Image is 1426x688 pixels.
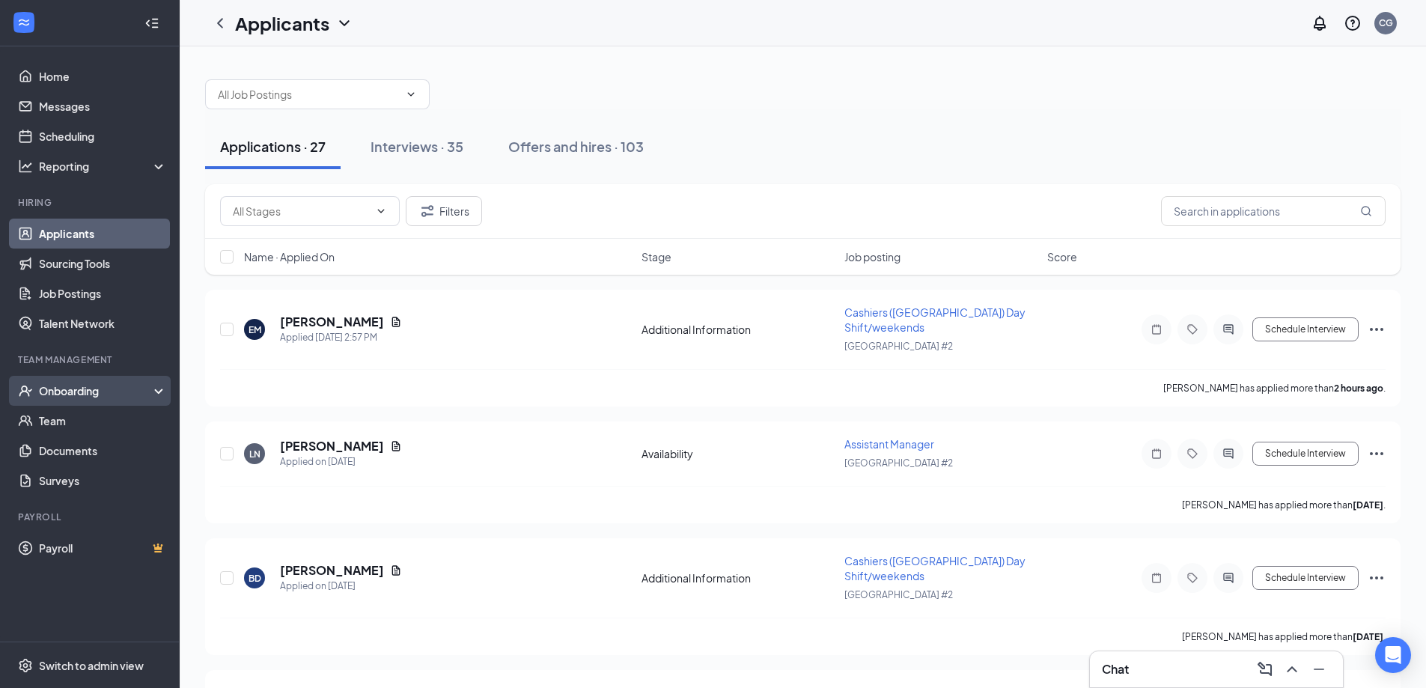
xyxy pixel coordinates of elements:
div: Additional Information [642,322,835,337]
span: [GEOGRAPHIC_DATA] #2 [844,341,953,352]
button: Schedule Interview [1252,442,1359,466]
span: Cashiers ([GEOGRAPHIC_DATA]) Day Shift/weekends [844,554,1026,582]
a: Documents [39,436,167,466]
span: Stage [642,249,671,264]
a: Home [39,61,167,91]
div: Payroll [18,511,164,523]
p: [PERSON_NAME] has applied more than . [1182,630,1386,643]
div: EM [249,323,261,336]
span: Assistant Manager [844,437,934,451]
span: [GEOGRAPHIC_DATA] #2 [844,589,953,600]
p: [PERSON_NAME] has applied more than . [1163,382,1386,395]
svg: Document [390,316,402,328]
button: ChevronUp [1280,657,1304,681]
a: Scheduling [39,121,167,151]
svg: Analysis [18,159,33,174]
span: Name · Applied On [244,249,335,264]
a: PayrollCrown [39,533,167,563]
h5: [PERSON_NAME] [280,562,384,579]
div: Applications · 27 [220,137,326,156]
span: [GEOGRAPHIC_DATA] #2 [844,457,953,469]
svg: Document [390,440,402,452]
svg: Tag [1183,448,1201,460]
svg: QuestionInfo [1344,14,1362,32]
button: Minimize [1307,657,1331,681]
svg: Document [390,564,402,576]
svg: UserCheck [18,383,33,398]
a: Applicants [39,219,167,249]
h3: Chat [1102,661,1129,678]
input: All Job Postings [218,86,399,103]
button: Schedule Interview [1252,317,1359,341]
svg: ComposeMessage [1256,660,1274,678]
div: Availability [642,446,835,461]
svg: Ellipses [1368,320,1386,338]
svg: Note [1148,572,1166,584]
svg: Settings [18,658,33,673]
h1: Applicants [235,10,329,36]
a: Messages [39,91,167,121]
svg: ChevronDown [335,14,353,32]
span: Score [1047,249,1077,264]
div: CG [1379,16,1393,29]
svg: Ellipses [1368,445,1386,463]
input: All Stages [233,203,369,219]
div: LN [249,448,260,460]
svg: Ellipses [1368,569,1386,587]
a: Sourcing Tools [39,249,167,278]
svg: Filter [418,202,436,220]
a: Team [39,406,167,436]
b: 2 hours ago [1334,383,1383,394]
a: Surveys [39,466,167,496]
svg: Note [1148,323,1166,335]
button: Schedule Interview [1252,566,1359,590]
a: Job Postings [39,278,167,308]
svg: Tag [1183,323,1201,335]
div: Interviews · 35 [371,137,463,156]
p: [PERSON_NAME] has applied more than . [1182,499,1386,511]
svg: Collapse [144,16,159,31]
div: BD [249,572,261,585]
div: Team Management [18,353,164,366]
div: Open Intercom Messenger [1375,637,1411,673]
div: Onboarding [39,383,154,398]
svg: Note [1148,448,1166,460]
svg: ChevronLeft [211,14,229,32]
div: Additional Information [642,570,835,585]
svg: ActiveChat [1219,323,1237,335]
svg: Notifications [1311,14,1329,32]
b: [DATE] [1353,631,1383,642]
svg: Tag [1183,572,1201,584]
div: Applied [DATE] 2:57 PM [280,330,402,345]
svg: ChevronUp [1283,660,1301,678]
svg: ActiveChat [1219,448,1237,460]
a: Talent Network [39,308,167,338]
div: Reporting [39,159,168,174]
div: Applied on [DATE] [280,454,402,469]
div: Hiring [18,196,164,209]
div: Switch to admin view [39,658,144,673]
svg: WorkstreamLogo [16,15,31,30]
svg: Minimize [1310,660,1328,678]
button: ComposeMessage [1253,657,1277,681]
svg: ActiveChat [1219,572,1237,584]
b: [DATE] [1353,499,1383,511]
input: Search in applications [1161,196,1386,226]
h5: [PERSON_NAME] [280,438,384,454]
span: Cashiers ([GEOGRAPHIC_DATA]) Day Shift/weekends [844,305,1026,334]
svg: ChevronDown [375,205,387,217]
svg: MagnifyingGlass [1360,205,1372,217]
svg: ChevronDown [405,88,417,100]
div: Offers and hires · 103 [508,137,644,156]
h5: [PERSON_NAME] [280,314,384,330]
div: Applied on [DATE] [280,579,402,594]
button: Filter Filters [406,196,482,226]
span: Job posting [844,249,901,264]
